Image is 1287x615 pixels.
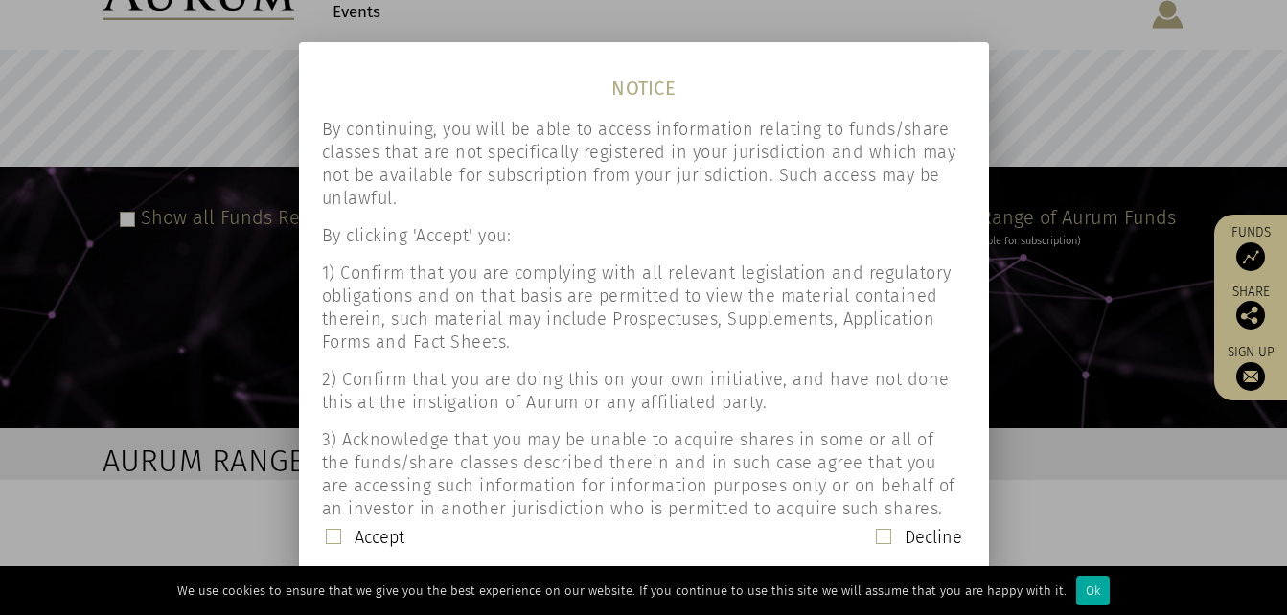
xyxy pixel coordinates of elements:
img: Access Funds [1236,242,1265,271]
div: Share [1224,285,1277,330]
img: Share this post [1236,301,1265,330]
p: 1) Confirm that you are complying with all relevant legislation and regulatory obligations and on... [322,262,966,353]
a: Funds [1224,224,1277,271]
p: By continuing, you will be able to access information relating to funds/share classes that are no... [322,118,966,210]
a: Sign up [1224,344,1277,391]
div: Ok [1076,576,1110,605]
h1: NOTICE [299,57,989,103]
p: By clicking 'Accept' you: [322,224,966,247]
img: Sign up to our newsletter [1236,362,1265,391]
label: Accept [355,526,404,549]
label: Decline [905,526,962,549]
p: 3) Acknowledge that you may be unable to acquire shares in some or all of the funds/share classes... [322,428,966,520]
p: 2) Confirm that you are doing this on your own initiative, and have not done this at the instigat... [322,368,966,414]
